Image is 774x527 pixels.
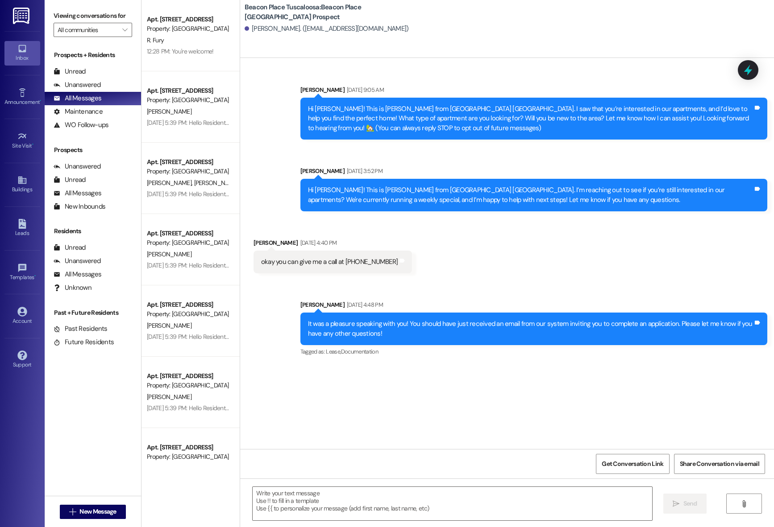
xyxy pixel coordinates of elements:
[40,98,41,104] span: •
[245,3,423,22] b: Beacon Place Tuscaloosa: Beacon Place [GEOGRAPHIC_DATA] Prospect
[602,459,663,469] span: Get Conversation Link
[300,166,767,179] div: [PERSON_NAME]
[147,333,614,341] div: [DATE] 5:39 PM: Hello Residents! The gym will be closed [DATE], [DATE] while we are having some w...
[4,304,40,328] a: Account
[79,507,116,516] span: New Message
[122,26,127,33] i: 
[54,270,101,279] div: All Messages
[741,500,747,507] i: 
[45,226,141,236] div: Residents
[54,189,101,198] div: All Messages
[147,24,229,33] div: Property: [GEOGRAPHIC_DATA] [GEOGRAPHIC_DATA]
[147,167,229,176] div: Property: [GEOGRAPHIC_DATA] [GEOGRAPHIC_DATA]
[58,23,118,37] input: All communities
[147,393,191,401] span: [PERSON_NAME]
[147,404,614,412] div: [DATE] 5:39 PM: Hello Residents! The gym will be closed [DATE], [DATE] while we are having some w...
[147,15,229,24] div: Apt. [STREET_ADDRESS]
[54,107,103,116] div: Maintenance
[32,141,33,148] span: •
[4,348,40,372] a: Support
[54,283,92,292] div: Unknown
[45,308,141,317] div: Past + Future Residents
[147,371,229,381] div: Apt. [STREET_ADDRESS]
[147,119,614,127] div: [DATE] 5:39 PM: Hello Residents! The gym will be closed [DATE], [DATE] while we are having some w...
[147,86,229,95] div: Apt. [STREET_ADDRESS]
[683,499,697,508] span: Send
[147,179,194,187] span: [PERSON_NAME]
[261,257,398,267] div: okay you can give me a call at [PHONE_NUMBER]
[147,309,229,319] div: Property: [GEOGRAPHIC_DATA] [GEOGRAPHIC_DATA]
[147,190,614,198] div: [DATE] 5:39 PM: Hello Residents! The gym will be closed [DATE], [DATE] while we are having some w...
[147,47,214,55] div: 12:28 PM: You're welcome!
[54,80,101,90] div: Unanswered
[4,260,40,284] a: Templates •
[596,454,669,474] button: Get Conversation Link
[308,319,753,338] div: It was a pleasure speaking with you! You should have just received an email from our system invit...
[54,162,101,171] div: Unanswered
[680,459,759,469] span: Share Conversation via email
[300,85,767,98] div: [PERSON_NAME]
[4,129,40,153] a: Site Visit •
[300,345,767,358] div: Tagged as:
[147,381,229,390] div: Property: [GEOGRAPHIC_DATA] [GEOGRAPHIC_DATA]
[4,216,40,240] a: Leads
[345,85,384,95] div: [DATE] 9:05 AM
[54,338,114,347] div: Future Residents
[147,95,229,105] div: Property: [GEOGRAPHIC_DATA] [GEOGRAPHIC_DATA]
[147,300,229,309] div: Apt. [STREET_ADDRESS]
[147,443,229,452] div: Apt. [STREET_ADDRESS]
[300,300,767,313] div: [PERSON_NAME]
[54,324,108,333] div: Past Residents
[147,250,191,258] span: [PERSON_NAME]
[45,50,141,60] div: Prospects + Residents
[147,229,229,238] div: Apt. [STREET_ADDRESS]
[326,348,341,355] span: Lease ,
[4,41,40,65] a: Inbox
[54,120,108,130] div: WO Follow-ups
[147,261,614,269] div: [DATE] 5:39 PM: Hello Residents! The gym will be closed [DATE], [DATE] while we are having some w...
[308,104,753,133] div: Hi [PERSON_NAME]! This is [PERSON_NAME] from [GEOGRAPHIC_DATA] [GEOGRAPHIC_DATA]. I saw that you’...
[298,238,337,247] div: [DATE] 4:40 PM
[341,348,379,355] span: Documentation
[147,36,164,44] span: R. Fury
[54,256,101,266] div: Unanswered
[147,238,229,247] div: Property: [GEOGRAPHIC_DATA] [GEOGRAPHIC_DATA]
[254,238,412,251] div: [PERSON_NAME]
[308,185,753,205] div: Hi [PERSON_NAME]! This is [PERSON_NAME] from [GEOGRAPHIC_DATA] [GEOGRAPHIC_DATA]. I’m reaching ou...
[45,145,141,155] div: Prospects
[194,179,238,187] span: [PERSON_NAME]
[34,273,36,279] span: •
[54,202,105,211] div: New Inbounds
[345,300,383,309] div: [DATE] 4:48 PM
[54,94,101,103] div: All Messages
[147,157,229,167] div: Apt. [STREET_ADDRESS]
[147,321,191,329] span: [PERSON_NAME]
[663,494,707,514] button: Send
[54,175,86,185] div: Unread
[4,173,40,197] a: Buildings
[673,500,679,507] i: 
[54,243,86,252] div: Unread
[147,107,191,115] span: [PERSON_NAME]
[345,166,383,176] div: [DATE] 3:52 PM
[60,505,126,519] button: New Message
[674,454,765,474] button: Share Conversation via email
[147,452,229,461] div: Property: [GEOGRAPHIC_DATA] [GEOGRAPHIC_DATA]
[54,9,132,23] label: Viewing conversations for
[54,67,86,76] div: Unread
[13,8,31,24] img: ResiDesk Logo
[245,24,409,33] div: [PERSON_NAME]. ([EMAIL_ADDRESS][DOMAIN_NAME])
[69,508,76,515] i: 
